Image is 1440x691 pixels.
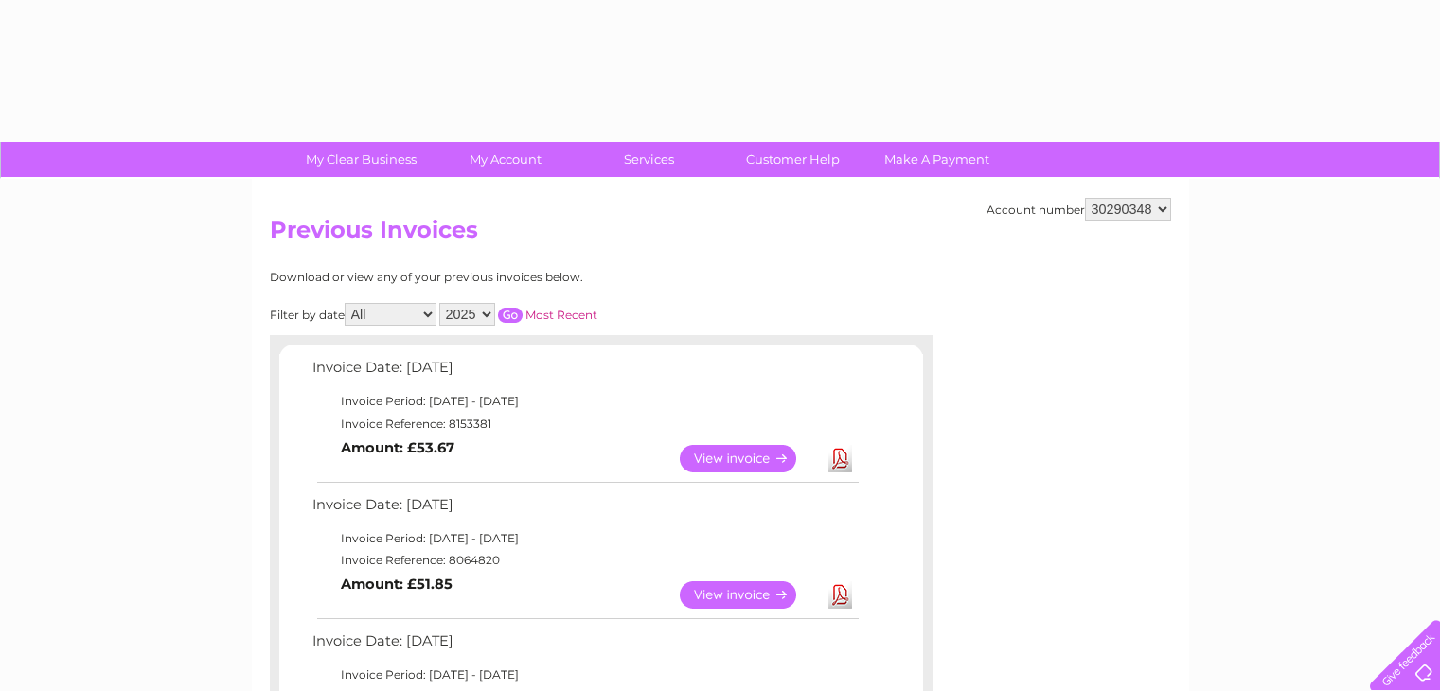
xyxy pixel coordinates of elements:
td: Invoice Date: [DATE] [308,629,862,664]
a: My Clear Business [283,142,439,177]
td: Invoice Period: [DATE] - [DATE] [308,664,862,686]
b: Amount: £51.85 [341,576,453,593]
td: Invoice Period: [DATE] - [DATE] [308,390,862,413]
td: Invoice Date: [DATE] [308,355,862,390]
h2: Previous Invoices [270,217,1171,253]
a: Make A Payment [859,142,1015,177]
div: Filter by date [270,303,767,326]
a: View [680,581,819,609]
td: Invoice Period: [DATE] - [DATE] [308,527,862,550]
div: Account number [987,198,1171,221]
div: Download or view any of your previous invoices below. [270,271,767,284]
td: Invoice Reference: 8153381 [308,413,862,435]
b: Amount: £53.67 [341,439,454,456]
a: Services [571,142,727,177]
a: Customer Help [715,142,871,177]
a: Most Recent [525,308,597,322]
a: Download [828,581,852,609]
a: My Account [427,142,583,177]
a: Download [828,445,852,472]
td: Invoice Reference: 8064820 [308,549,862,572]
a: View [680,445,819,472]
td: Invoice Date: [DATE] [308,492,862,527]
